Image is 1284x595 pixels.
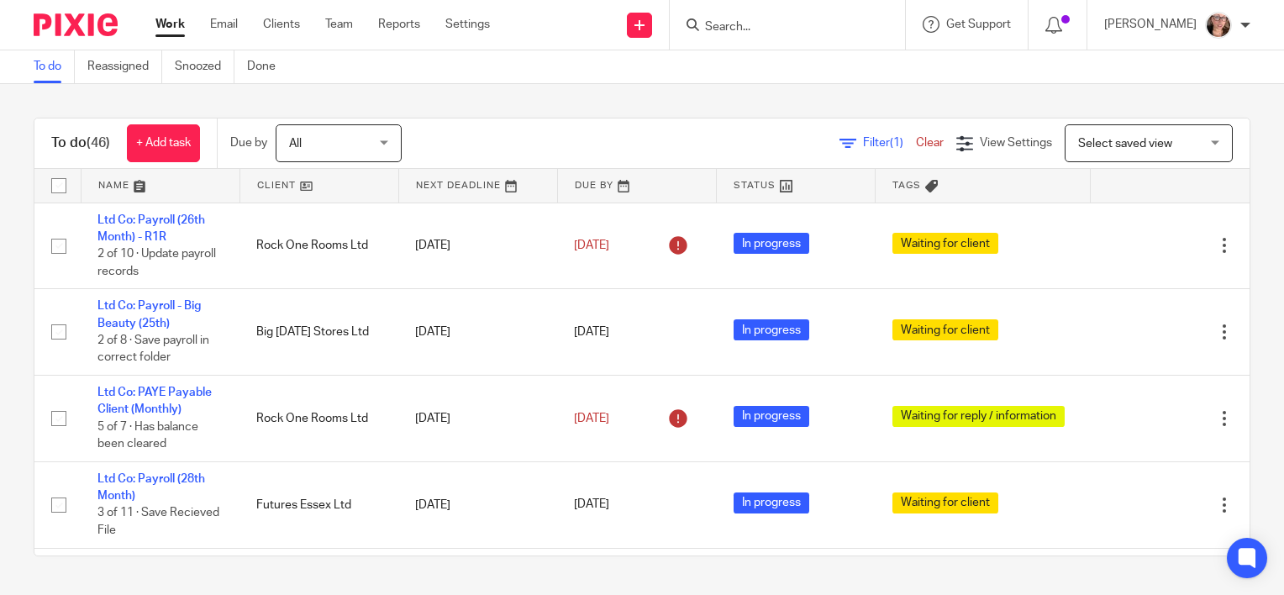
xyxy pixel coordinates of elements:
[890,137,903,149] span: (1)
[239,461,398,548] td: Futures Essex Ltd
[87,50,162,83] a: Reassigned
[980,137,1052,149] span: View Settings
[574,240,609,251] span: [DATE]
[210,16,238,33] a: Email
[127,124,200,162] a: + Add task
[398,376,557,462] td: [DATE]
[230,134,267,151] p: Due by
[51,134,110,152] h1: To do
[97,300,201,329] a: Ltd Co: Payroll - Big Beauty (25th)
[703,20,855,35] input: Search
[734,406,809,427] span: In progress
[263,16,300,33] a: Clients
[34,13,118,36] img: Pixie
[97,248,216,277] span: 2 of 10 · Update payroll records
[34,50,75,83] a: To do
[97,214,205,243] a: Ltd Co: Payroll (26th Month) - R1R
[239,289,398,376] td: Big [DATE] Stores Ltd
[97,508,219,537] span: 3 of 11 · Save Recieved File
[239,203,398,289] td: Rock One Rooms Ltd
[863,137,916,149] span: Filter
[892,492,998,513] span: Waiting for client
[97,421,198,450] span: 5 of 7 · Has balance been cleared
[892,319,998,340] span: Waiting for client
[325,16,353,33] a: Team
[239,376,398,462] td: Rock One Rooms Ltd
[1205,12,1232,39] img: Louise.jpg
[574,499,609,511] span: [DATE]
[398,203,557,289] td: [DATE]
[734,492,809,513] span: In progress
[97,473,205,502] a: Ltd Co: Payroll (28th Month)
[175,50,234,83] a: Snoozed
[574,413,609,424] span: [DATE]
[946,18,1011,30] span: Get Support
[97,387,212,415] a: Ltd Co: PAYE Payable Client (Monthly)
[247,50,288,83] a: Done
[734,319,809,340] span: In progress
[892,181,921,190] span: Tags
[916,137,944,149] a: Clear
[1078,138,1172,150] span: Select saved view
[97,334,209,364] span: 2 of 8 · Save payroll in correct folder
[398,289,557,376] td: [DATE]
[378,16,420,33] a: Reports
[87,136,110,150] span: (46)
[574,326,609,338] span: [DATE]
[1104,16,1197,33] p: [PERSON_NAME]
[445,16,490,33] a: Settings
[734,233,809,254] span: In progress
[892,406,1065,427] span: Waiting for reply / information
[155,16,185,33] a: Work
[892,233,998,254] span: Waiting for client
[289,138,302,150] span: All
[398,461,557,548] td: [DATE]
